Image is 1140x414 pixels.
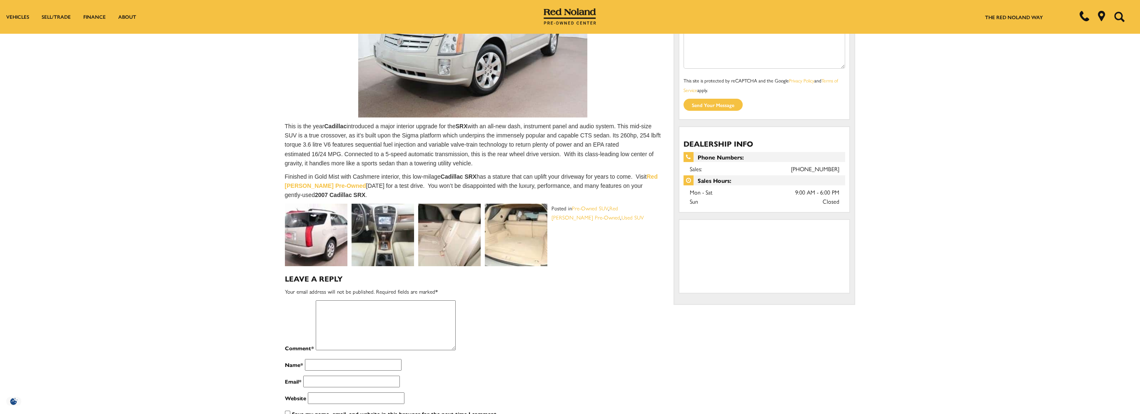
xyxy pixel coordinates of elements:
img: Red Noland Pre-Owned [544,8,596,25]
span: Required fields are marked [376,287,438,295]
img: Rear Seats 2007 Cadillac SRX SUV for sale Colorado Springs [418,204,481,266]
a: Used SUV [621,213,644,221]
p: Finished in Gold Mist with Cashmere interior, this low-milage has a stature that can uplift your ... [285,172,661,200]
label: Comment [285,344,314,353]
img: 2007 Cadillac SRX SUV for sale Colorado Springs [285,204,347,266]
h3: Leave a Reply [285,274,661,283]
img: Cargo Space 2007 Cadillac SRX SUV for sale Colorado Springs [485,204,547,266]
span: Sales Hours: [684,175,846,185]
h3: Dealership Info [684,140,846,148]
button: Open the search field [1111,0,1128,33]
img: Interior 2007 Cadillac SRX SUV for sale Colorado Springs [352,204,414,266]
label: Name [285,360,303,369]
input: Send your message [684,99,743,111]
span: Sun [690,197,698,205]
label: Website [285,394,306,403]
strong: Cadillac [324,123,347,130]
strong: 2007 Cadillac SRX [315,192,365,198]
span: Sales: [690,165,702,173]
section: Click to Open Cookie Consent Modal [4,397,23,406]
iframe: Dealer location map [684,224,846,287]
strong: Cadillac SRX [441,173,476,180]
span: Closed [822,197,839,206]
a: Red [PERSON_NAME] Pre-Owned [285,173,658,189]
strong: SRX [456,123,468,130]
a: The Red Noland Way [985,13,1043,21]
span: Your email address will not be published. [285,287,374,295]
small: This site is protected by reCAPTCHA and the Google and apply. [684,77,838,94]
label: Email [285,377,302,386]
a: Terms of Service [684,77,838,94]
p: This is the year introduced a major interior upgrade for the with an all-new dash, instrument pan... [285,122,661,167]
span: 9:00 AM - 6:00 PM [795,187,839,197]
span: Phone Numbers: [684,152,846,162]
a: [PHONE_NUMBER] [791,165,839,173]
a: Red Noland Pre-Owned [544,11,596,20]
span: Mon - Sat [690,188,713,196]
img: Opt-Out Icon [4,397,23,406]
a: Privacy Policy [789,77,814,84]
a: Pre-Owned SUV [572,204,608,212]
